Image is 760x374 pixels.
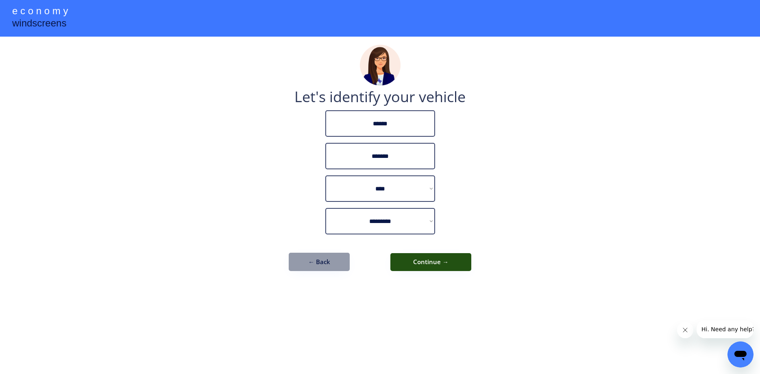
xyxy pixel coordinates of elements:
[12,4,68,20] div: e c o n o m y
[727,341,753,367] iframe: Button to launch messaging window
[390,253,471,271] button: Continue →
[5,6,59,12] span: Hi. Need any help?
[360,45,401,85] img: madeline.png
[294,90,466,104] div: Let's identify your vehicle
[677,322,693,338] iframe: Close message
[12,16,66,32] div: windscreens
[289,253,350,271] button: ← Back
[697,320,753,338] iframe: Message from company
